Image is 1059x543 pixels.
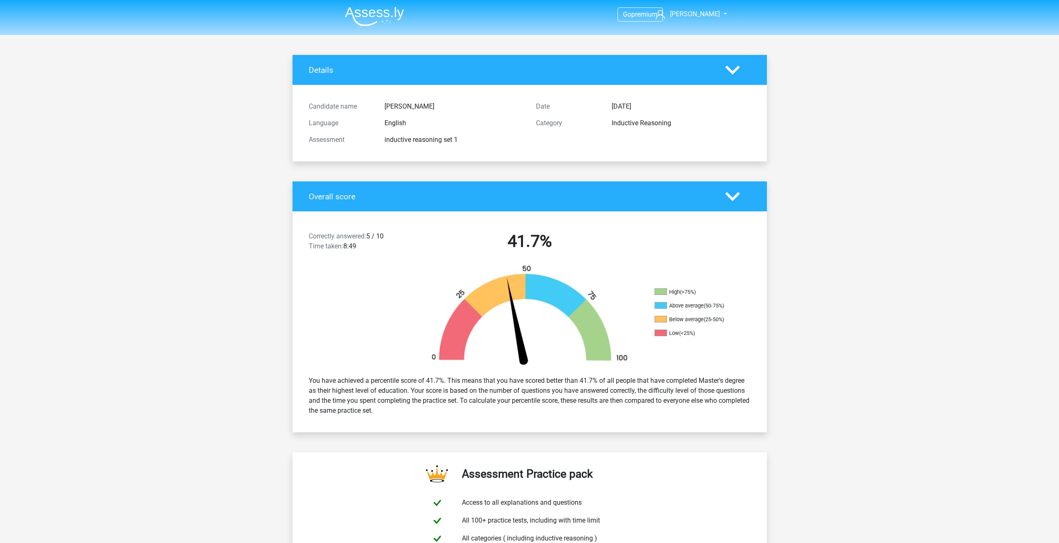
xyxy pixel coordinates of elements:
[309,65,713,75] h4: Details
[303,372,757,419] div: You have achieved a percentile score of 41.7%. This means that you have scored better than 41.7% ...
[417,265,642,369] img: 42.b7149a039e20.png
[378,135,530,145] div: inductive reasoning set 1
[655,330,738,337] li: Low
[623,10,631,18] span: Go
[618,9,662,20] a: Gopremium
[704,316,724,322] div: (25-50%)
[680,289,696,295] div: (>75%)
[530,118,605,128] div: Category
[605,118,757,128] div: Inductive Reasoning
[345,7,404,26] img: Assessly
[655,288,738,296] li: High
[309,192,713,201] h4: Overall score
[652,9,721,19] a: [PERSON_NAME]
[378,102,530,112] div: [PERSON_NAME]
[303,135,378,145] div: Assessment
[303,102,378,112] div: Candidate name
[605,102,757,112] div: [DATE]
[704,302,724,309] div: (50-75%)
[679,330,695,336] div: (<25%)
[655,316,738,323] li: Below average
[309,242,343,250] span: Time taken:
[422,231,637,251] h2: 41.7%
[303,118,378,128] div: Language
[530,102,605,112] div: Date
[303,231,416,255] div: 5 / 10 8:49
[309,232,366,240] span: Correctly answered:
[631,10,657,18] span: premium
[655,302,738,310] li: Above average
[378,118,530,128] div: English
[670,10,720,18] span: [PERSON_NAME]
